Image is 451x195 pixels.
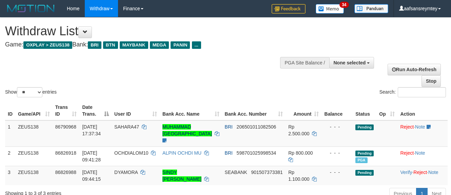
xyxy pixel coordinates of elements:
[53,101,80,120] th: Trans ID: activate to sort column ascending
[88,41,101,49] span: BRI
[5,120,15,147] td: 1
[237,150,276,156] span: Copy 598701025998534 to clipboard
[112,101,160,120] th: User ID: activate to sort column ascending
[5,41,294,48] h4: Game: Bank:
[162,150,201,156] a: ALPIN OCHDI MU
[15,147,53,166] td: ZEUS138
[397,147,448,166] td: ·
[251,170,282,175] span: Copy 901507373381 to clipboard
[321,101,353,120] th: Balance
[272,4,306,14] img: Feedback.jpg
[280,57,329,69] div: PGA Site Balance /
[162,170,201,182] a: SINDY [PERSON_NAME]
[225,170,247,175] span: SEABANK
[334,60,366,65] span: None selected
[222,101,286,120] th: Bank Acc. Number: activate to sort column ascending
[413,170,427,175] a: Reject
[316,4,344,14] img: Button%20Memo.svg
[55,150,76,156] span: 86826918
[324,150,350,156] div: - - -
[23,41,72,49] span: OXPLAY > ZEUS138
[354,4,388,13] img: panduan.png
[388,64,441,75] a: Run Auto-Refresh
[400,170,412,175] a: Verify
[5,166,15,185] td: 3
[397,101,448,120] th: Action
[379,87,446,97] label: Search:
[376,101,397,120] th: Op: activate to sort column ascending
[5,24,294,38] h1: Withdraw List
[82,150,101,162] span: [DATE] 09:41:28
[114,170,138,175] span: DYAMORA
[5,147,15,166] td: 2
[5,3,57,14] img: MOTION_logo.png
[355,170,374,176] span: Pending
[288,150,313,156] span: Rp 800.000
[421,75,441,87] a: Stop
[82,124,101,136] span: [DATE] 17:37:34
[400,124,414,130] a: Reject
[103,41,118,49] span: BTN
[15,101,53,120] th: Game/API: activate to sort column ascending
[400,150,414,156] a: Reject
[398,87,446,97] input: Search:
[286,101,321,120] th: Amount: activate to sort column ascending
[339,2,349,8] span: 34
[192,41,201,49] span: ...
[355,124,374,130] span: Pending
[353,101,376,120] th: Status
[171,41,190,49] span: PANIN
[288,124,309,136] span: Rp 2.500.000
[355,151,374,156] span: Pending
[17,87,42,97] select: Showentries
[55,170,76,175] span: 86826988
[397,166,448,185] td: · ·
[225,124,233,130] span: BRI
[82,170,101,182] span: [DATE] 09:44:15
[5,101,15,120] th: ID
[428,170,438,175] a: Note
[415,124,425,130] a: Note
[225,150,233,156] span: BRI
[55,124,76,130] span: 86790968
[150,41,169,49] span: MEGA
[415,150,425,156] a: Note
[5,87,57,97] label: Show entries
[324,123,350,130] div: - - -
[15,120,53,147] td: ZEUS138
[329,57,374,69] button: None selected
[237,124,276,130] span: Copy 206501011082506 to clipboard
[120,41,148,49] span: MAYBANK
[160,101,222,120] th: Bank Acc. Name: activate to sort column ascending
[114,124,139,130] span: SAHARA47
[79,101,112,120] th: Date Trans.: activate to sort column descending
[114,150,148,156] span: OCHDIALOM10
[162,124,212,136] a: MUHAMMAD [GEOGRAPHIC_DATA]
[355,157,367,163] span: Marked by aafkaynarin
[15,166,53,185] td: ZEUS138
[288,170,309,182] span: Rp 1.100.000
[397,120,448,147] td: ·
[324,169,350,176] div: - - -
